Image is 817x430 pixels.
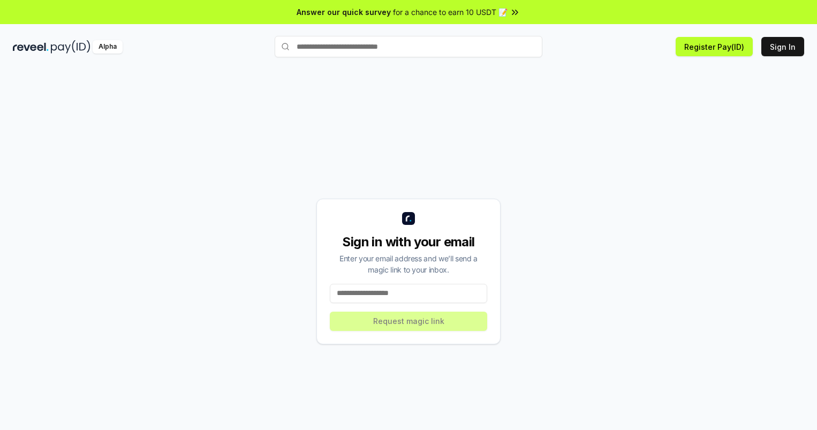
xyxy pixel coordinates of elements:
div: Enter your email address and we’ll send a magic link to your inbox. [330,253,487,275]
span: for a chance to earn 10 USDT 📝 [393,6,508,18]
button: Register Pay(ID) [676,37,753,56]
span: Answer our quick survey [297,6,391,18]
img: reveel_dark [13,40,49,54]
div: Alpha [93,40,123,54]
button: Sign In [761,37,804,56]
img: pay_id [51,40,90,54]
img: logo_small [402,212,415,225]
div: Sign in with your email [330,233,487,251]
